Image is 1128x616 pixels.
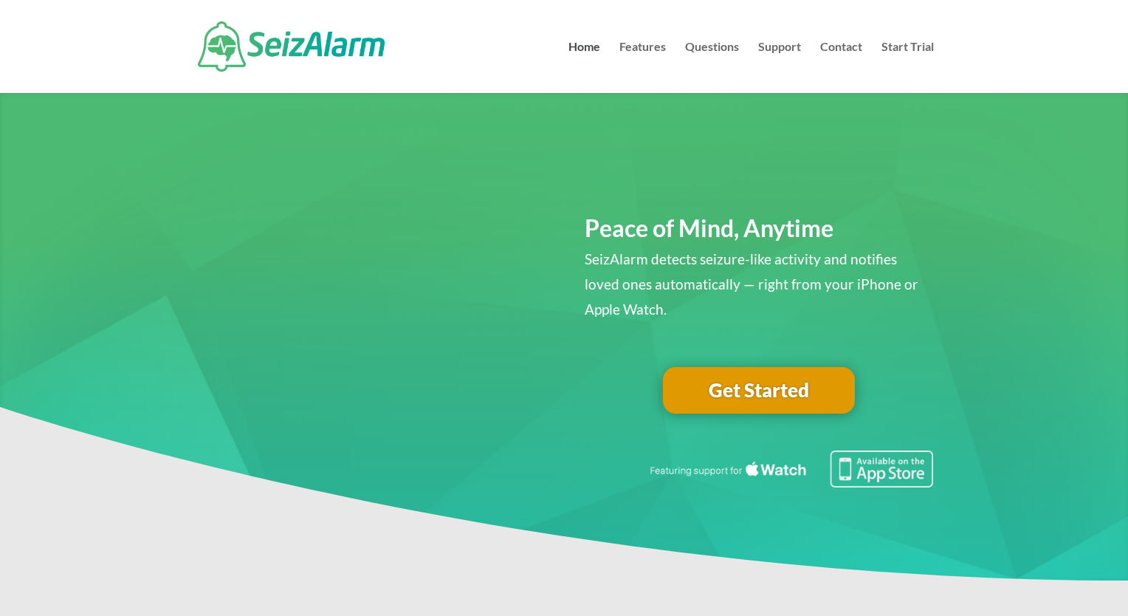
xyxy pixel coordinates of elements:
span: Peace of Mind, Anytime [585,213,833,242]
a: Get Started [663,367,855,414]
a: Features [619,41,666,93]
a: Featuring seizure detection support for the Apple Watch [647,473,934,490]
img: Seizure detection available in the Apple App Store. [647,451,934,487]
a: Start Trial [881,41,934,93]
a: Support [758,41,801,93]
span: SeizAlarm detects seizure-like activity and notifies loved ones automatically — right from your i... [585,250,918,318]
a: Home [568,41,600,93]
img: SeizAlarm [198,21,385,72]
a: Questions [685,41,739,93]
a: Contact [820,41,862,93]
